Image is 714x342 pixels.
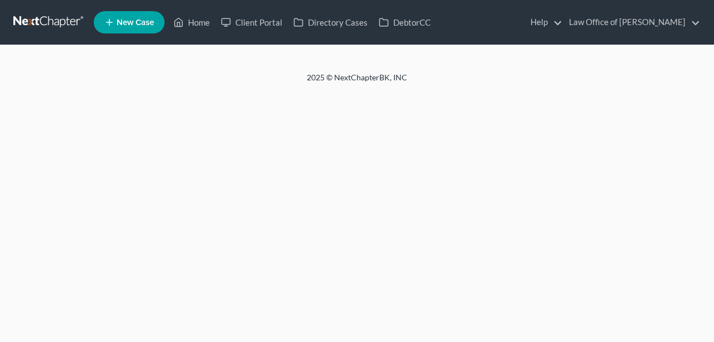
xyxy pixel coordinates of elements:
a: Home [168,12,215,32]
a: Help [525,12,562,32]
a: Law Office of [PERSON_NAME] [563,12,700,32]
a: Directory Cases [288,12,373,32]
new-legal-case-button: New Case [94,11,165,33]
a: Client Portal [215,12,288,32]
a: DebtorCC [373,12,436,32]
div: 2025 © NextChapterBK, INC [39,72,675,92]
